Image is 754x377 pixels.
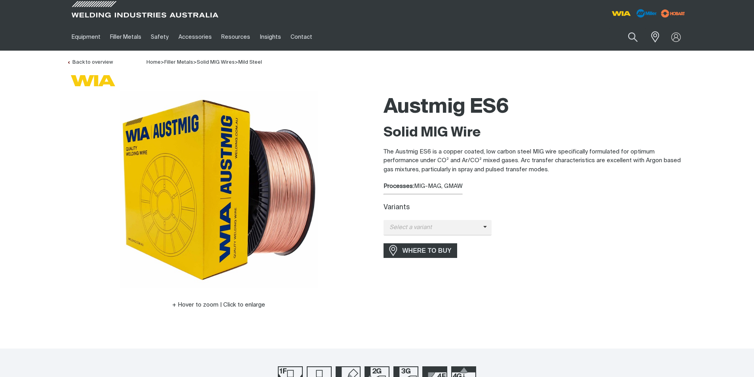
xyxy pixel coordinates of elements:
[146,23,173,51] a: Safety
[146,60,161,65] span: Home
[384,148,688,174] p: The Austmig ES6 is a copper coated, low carbon steel MIG wire specifically formulated for optimum...
[238,60,262,65] a: Mild Steel
[146,59,161,65] a: Home
[397,244,457,257] span: WHERE TO BUY
[161,60,164,65] span: >
[384,243,458,258] a: WHERE TO BUY
[164,60,193,65] a: Filler Metals
[193,60,197,65] span: >
[255,23,285,51] a: Insights
[286,23,317,51] a: Contact
[235,60,238,65] span: >
[67,23,532,51] nav: Main
[384,124,688,142] h2: Solid MIG Wire
[659,8,688,19] img: miller
[105,23,146,51] a: Filler Metals
[167,300,270,310] button: Hover to zoom | Click to enlarge
[384,95,688,120] h1: Austmig ES6
[67,60,113,65] a: Back to overview of Solid MIG Wires
[384,204,410,211] label: Variants
[619,28,646,46] button: Search products
[609,28,646,46] input: Product name or item number...
[174,23,217,51] a: Accessories
[384,223,483,232] span: Select a variant
[197,60,235,65] a: Solid MIG Wires
[120,91,318,288] img: Austmig ES6
[67,23,105,51] a: Equipment
[384,182,688,191] div: MIG-MAG, GMAW
[384,183,414,189] strong: Processes:
[217,23,255,51] a: Resources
